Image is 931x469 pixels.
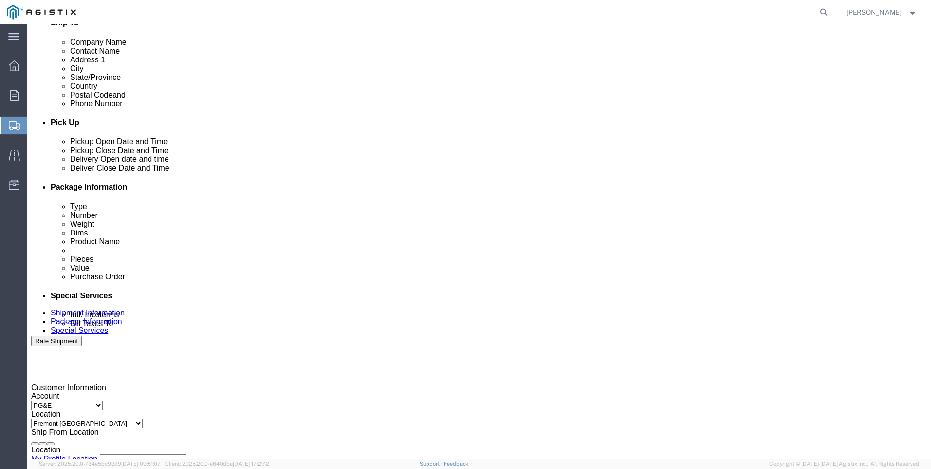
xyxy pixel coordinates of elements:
[27,24,931,459] iframe: FS Legacy Container
[420,461,444,467] a: Support
[7,5,76,20] img: logo
[39,461,161,467] span: Server: 2025.20.0-734e5bc92d9
[846,7,902,18] span: Sharay Galdeira
[165,461,269,467] span: Client: 2025.20.0-e640dba
[233,461,269,467] span: [DATE] 17:21:12
[769,460,919,468] span: Copyright © [DATE]-[DATE] Agistix Inc., All Rights Reserved
[846,6,918,18] button: [PERSON_NAME]
[444,461,468,467] a: Feedback
[121,461,161,467] span: [DATE] 09:51:07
